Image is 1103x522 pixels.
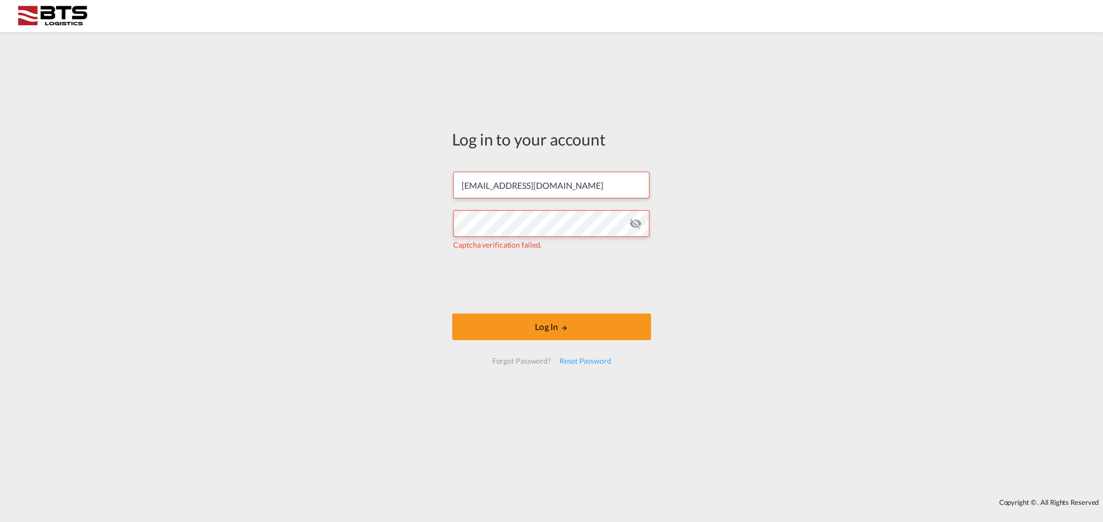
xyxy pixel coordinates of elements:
img: cdcc71d0be7811ed9adfbf939d2aa0e8.png [16,4,88,28]
div: Log in to your account [452,128,651,150]
input: Enter email/phone number [453,172,649,198]
div: Reset Password [555,351,616,371]
md-icon: icon-eye-off [629,217,642,230]
span: Captcha verification failed. [453,240,541,249]
div: Forgot Password? [487,351,555,371]
button: LOGIN [452,313,651,340]
iframe: reCAPTCHA [470,261,633,303]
